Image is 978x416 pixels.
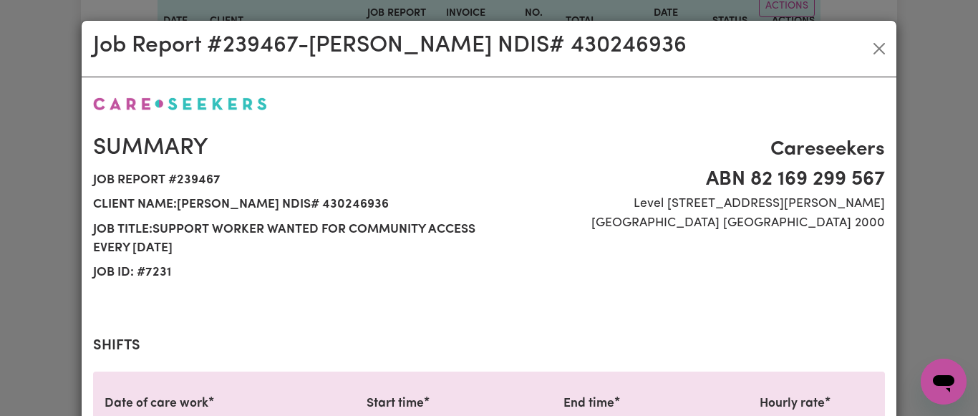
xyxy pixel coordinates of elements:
[498,195,885,213] span: Level [STREET_ADDRESS][PERSON_NAME]
[93,135,480,162] h2: Summary
[498,214,885,233] span: [GEOGRAPHIC_DATA] [GEOGRAPHIC_DATA] 2000
[93,193,480,217] span: Client name: [PERSON_NAME] NDIS# 430246936
[563,395,614,413] label: End time
[498,165,885,195] span: ABN 82 169 299 567
[93,337,885,354] h2: Shifts
[498,135,885,165] span: Careseekers
[868,37,891,60] button: Close
[93,218,480,261] span: Job title: Support Worker wanted for community access every [DATE]
[760,395,825,413] label: Hourly rate
[93,97,267,110] img: Careseekers logo
[93,168,480,193] span: Job report # 239467
[921,359,967,405] iframe: Button to launch messaging window, conversation in progress
[367,395,424,413] label: Start time
[93,32,687,59] h2: Job Report # 239467 - [PERSON_NAME] NDIS# 430246936
[93,261,480,285] span: Job ID: # 7231
[105,395,208,413] label: Date of care work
